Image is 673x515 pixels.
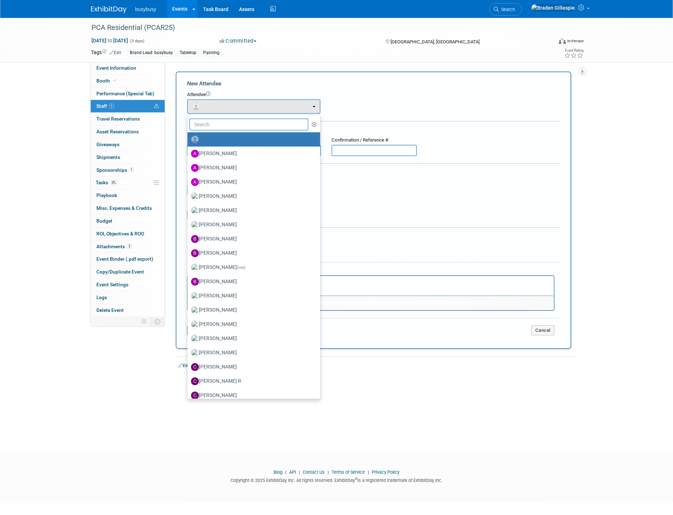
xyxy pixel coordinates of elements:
[191,304,313,316] label: [PERSON_NAME]
[96,129,139,134] span: Asset Reservations
[189,118,308,131] input: Search
[129,167,134,172] span: 1
[96,244,132,249] span: Attachments
[96,78,118,84] span: Booth
[274,469,282,475] a: Blog
[91,278,165,291] a: Event Settings
[191,290,313,302] label: [PERSON_NAME]
[191,392,199,399] img: C.jpg
[188,276,554,296] iframe: Rich Text Area
[191,178,199,186] img: A.jpg
[96,218,112,224] span: Budget
[129,39,144,43] span: (3 days)
[391,39,479,44] span: [GEOGRAPHIC_DATA], [GEOGRAPHIC_DATA]
[91,176,165,189] a: Tasks0%
[201,49,222,57] div: Painting
[191,319,313,330] label: [PERSON_NAME]
[191,176,313,188] label: [PERSON_NAME]
[91,113,165,125] a: Travel Reservations
[110,180,118,185] span: 0%
[154,103,159,110] span: Potential Scheduling Conflict -- at least one attendee is tagged in another overlapping event.
[96,205,152,211] span: Misc. Expenses & Credits
[303,469,325,475] a: Contact Us
[326,469,330,475] span: |
[91,75,165,87] a: Booth
[191,361,313,373] label: [PERSON_NAME]
[191,248,313,259] label: [PERSON_NAME]
[96,142,120,147] span: Giveaways
[91,6,127,13] img: ExhibitDay
[177,49,198,57] div: Tabletop
[91,151,165,164] a: Shipments
[96,231,144,237] span: ROI, Objectives & ROO
[283,469,288,475] span: |
[187,126,560,133] div: Registration / Ticket Info (optional)
[96,103,114,109] span: Staff
[187,233,560,240] div: Misc. Attachments & Notes
[91,138,165,151] a: Giveaways
[191,249,199,257] img: B.jpg
[187,91,560,98] div: Attendee
[191,377,199,385] img: C.jpg
[91,62,165,74] a: Event Information
[150,317,165,326] td: Toggle Event Tabs
[531,4,575,12] img: Braden Gillespie
[332,137,417,144] div: Confirmation / Reference #:
[567,38,584,44] div: In-Person
[96,116,140,122] span: Travel Reservations
[91,240,165,253] a: Attachments3
[332,469,365,475] a: Terms of Service
[499,7,515,12] span: Search
[210,362,574,369] div: [PERSON_NAME] [PERSON_NAME]
[91,266,165,278] a: Copy/Duplicate Event
[91,215,165,227] a: Budget
[96,269,144,275] span: Copy/Duplicate Event
[91,304,165,317] a: Delete Event
[91,228,165,240] a: ROI, Objectives & ROO
[564,49,583,52] div: Event Rating
[96,282,128,287] span: Event Settings
[191,136,199,143] img: Unassigned-User-Icon.png
[191,219,313,230] label: [PERSON_NAME]
[138,317,150,326] td: Personalize Event Tab Strip
[355,477,357,481] sup: ®
[179,363,190,368] a: Edit
[106,38,113,43] span: to
[89,21,542,34] div: PCA Residential (PCAR25)
[191,164,199,172] img: A.jpg
[237,265,245,270] span: (me)
[191,148,313,159] label: [PERSON_NAME]
[96,192,117,198] span: Playbook
[91,37,128,44] span: [DATE] [DATE]
[191,333,313,344] label: [PERSON_NAME]
[217,37,259,45] button: Committed
[91,164,165,176] a: Sponsorships1
[191,363,199,371] img: C.jpg
[109,103,114,109] span: 1
[96,65,136,71] span: Event Information
[91,126,165,138] a: Asset Reservations
[510,37,584,48] div: Event Format
[135,6,156,12] span: busybusy
[531,325,555,335] button: Cancel
[191,150,199,158] img: A.jpg
[96,180,118,185] span: Tasks
[191,191,313,202] label: [PERSON_NAME]
[191,233,313,245] label: [PERSON_NAME]
[96,154,120,160] span: Shipments
[191,262,313,273] label: [PERSON_NAME]
[96,294,107,300] span: Logs
[96,91,154,96] span: Performance (Special Tab)
[191,347,313,359] label: [PERSON_NAME]
[91,49,121,57] td: Tags
[372,469,399,475] a: Privacy Policy
[191,162,313,174] label: [PERSON_NAME]
[489,3,522,16] a: Search
[110,50,121,55] a: Edit
[191,276,313,287] label: [PERSON_NAME]
[187,267,555,274] div: Notes
[191,390,313,401] label: [PERSON_NAME]
[91,253,165,265] a: Event Binder (.pdf export)
[210,371,574,377] div: Partnerships
[113,79,117,83] i: Booth reservation complete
